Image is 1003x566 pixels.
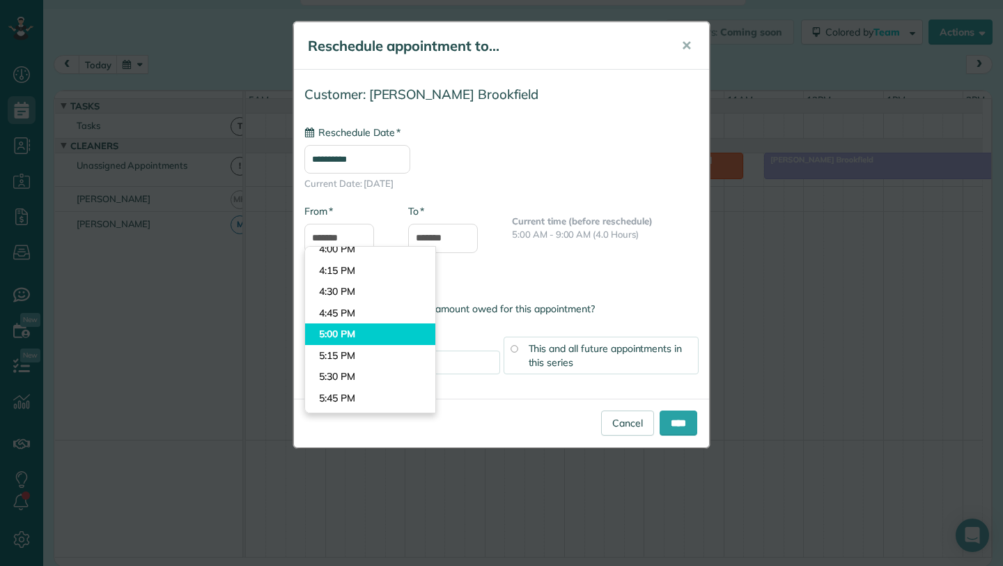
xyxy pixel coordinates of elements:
[304,317,699,331] label: Apply changes to
[305,281,435,303] li: 4:30 PM
[305,345,435,367] li: 5:15 PM
[601,411,654,436] a: Cancel
[681,38,692,54] span: ✕
[529,342,683,369] span: This and all future appointments in this series
[305,238,435,260] li: 4:00 PM
[308,36,662,56] h5: Reschedule appointment to...
[512,228,699,241] p: 5:00 AM - 9:00 AM (4.0 Hours)
[304,125,401,139] label: Reschedule Date
[305,366,435,388] li: 5:30 PM
[304,204,333,218] label: From
[408,204,424,218] label: To
[305,408,435,430] li: 6:00 PM
[305,388,435,409] li: 5:45 PM
[304,87,699,102] h4: Customer: [PERSON_NAME] Brookfield
[511,345,518,352] input: This and all future appointments in this series
[320,303,595,315] span: Automatically recalculate amount owed for this appointment?
[305,303,435,324] li: 4:45 PM
[305,260,435,282] li: 4:15 PM
[512,215,653,227] b: Current time (before reschedule)
[304,177,699,190] span: Current Date: [DATE]
[305,323,435,345] li: 5:00 PM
